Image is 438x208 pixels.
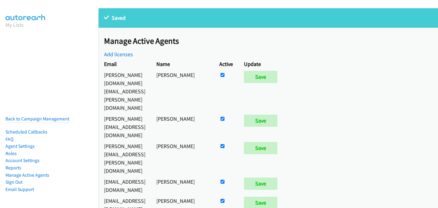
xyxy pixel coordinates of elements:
th: Update [238,58,286,69]
a: Manage Active Agents [5,172,49,178]
th: Email [99,58,151,69]
a: Email Support [5,186,34,192]
td: [PERSON_NAME][DOMAIN_NAME][EMAIL_ADDRESS][PERSON_NAME][DOMAIN_NAME] [99,69,151,113]
td: [PERSON_NAME] [151,176,214,195]
a: Sign Out [5,179,23,185]
input: Save [244,178,277,190]
a: My Lists [5,21,24,28]
th: Name [151,58,214,69]
input: Save [244,115,277,127]
a: Back to Campaign Management [5,116,69,122]
a: Agent Settings [5,143,35,149]
td: [PERSON_NAME] [151,140,214,176]
a: Account Settings [5,158,40,163]
td: [PERSON_NAME] [151,113,214,140]
td: [PERSON_NAME][EMAIL_ADDRESS][DOMAIN_NAME] [99,113,151,140]
a: Add licenses [104,51,133,58]
a: Scheduled Callbacks [5,129,47,135]
th: Active [214,58,238,69]
input: Save [244,142,277,154]
a: FAQ [5,136,13,142]
a: Roles [5,151,17,156]
a: Reports [5,165,21,171]
td: [EMAIL_ADDRESS][DOMAIN_NAME] [99,176,151,195]
td: [PERSON_NAME][EMAIL_ADDRESS][PERSON_NAME][DOMAIN_NAME] [99,140,151,176]
td: [PERSON_NAME] [151,69,214,113]
p: Saved [104,14,433,22]
input: Save [244,71,277,83]
h2: Manage Active Agents [104,36,438,46]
